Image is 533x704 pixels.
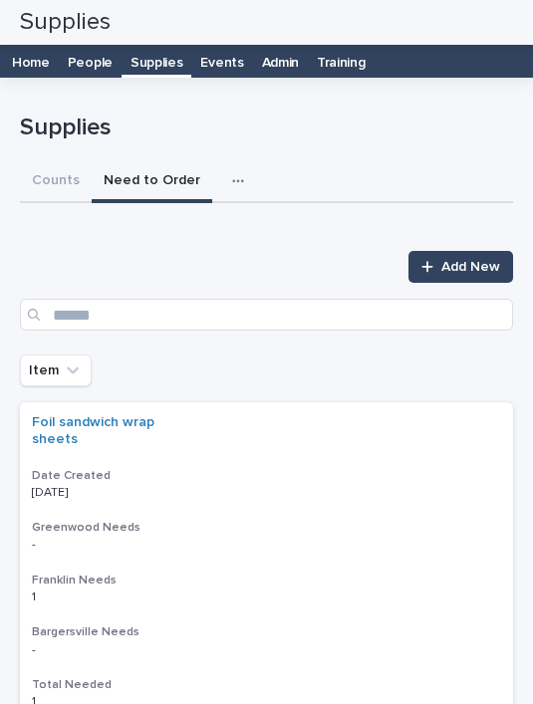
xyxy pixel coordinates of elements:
[32,520,501,536] h3: Greenwood Needs
[32,534,40,552] p: -
[308,40,375,78] a: Training
[12,40,50,72] p: Home
[59,40,122,78] a: People
[131,40,183,72] p: Supplies
[32,639,40,657] p: -
[317,40,366,72] p: Training
[441,260,500,274] span: Add New
[32,573,501,588] h3: Franklin Needs
[32,468,501,484] h3: Date Created
[20,161,92,203] button: Counts
[32,486,156,500] p: [DATE]
[20,114,505,142] p: Supplies
[92,161,212,203] button: Need to Order
[408,251,513,283] a: Add New
[68,40,113,72] p: People
[32,624,501,640] h3: Bargersville Needs
[3,40,59,78] a: Home
[32,677,501,693] h3: Total Needed
[262,40,299,72] p: Admin
[253,40,308,78] a: Admin
[32,414,156,448] a: Foil sandwich wrap sheets
[191,40,252,78] a: Events
[122,40,192,75] a: Supplies
[32,587,40,604] p: 1
[200,40,243,72] p: Events
[20,354,92,386] button: Item
[20,299,513,331] input: Search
